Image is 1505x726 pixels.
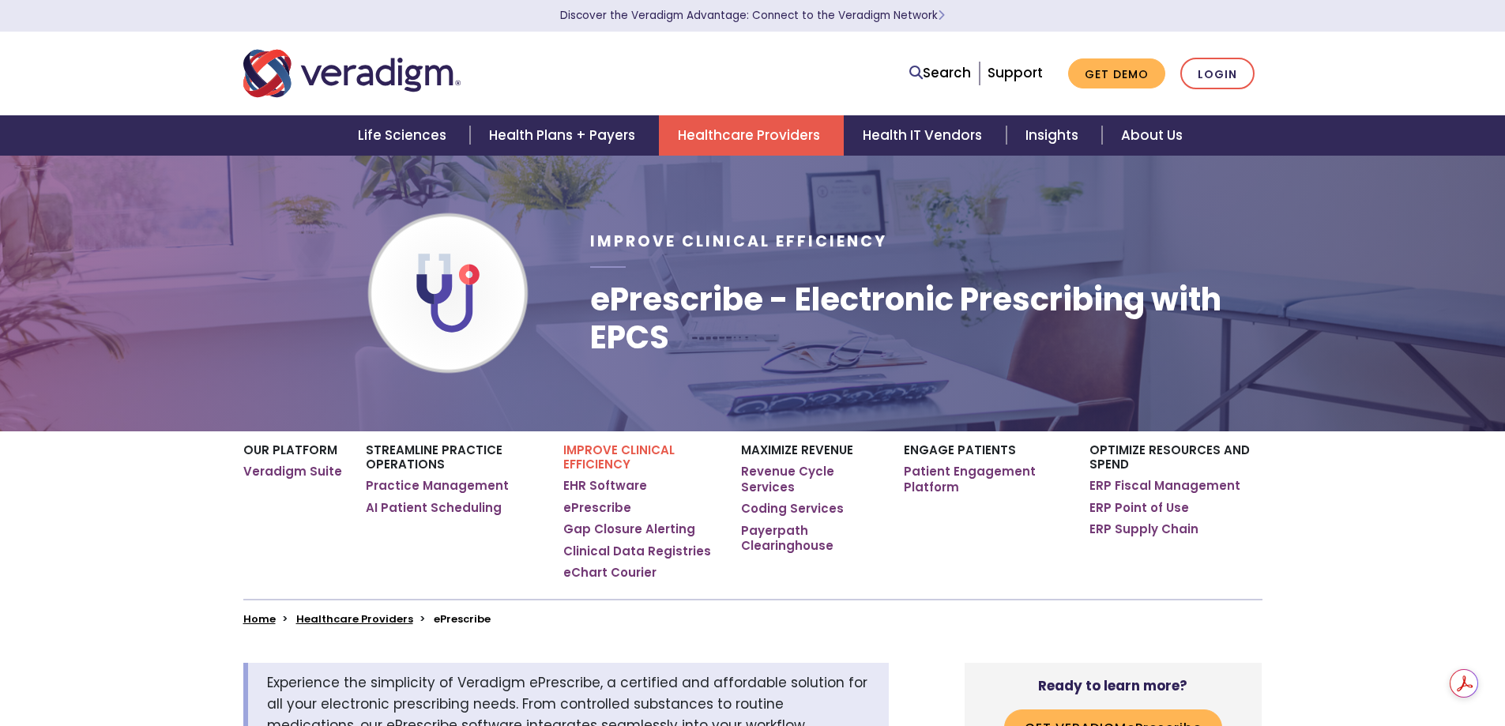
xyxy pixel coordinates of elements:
a: eChart Courier [563,565,657,581]
a: Life Sciences [339,115,470,156]
a: EHR Software [563,478,647,494]
a: Health IT Vendors [844,115,1006,156]
a: Veradigm Suite [243,464,342,480]
a: ERP Supply Chain [1089,521,1198,537]
a: AI Patient Scheduling [366,500,502,516]
a: About Us [1102,115,1202,156]
span: Learn More [938,8,945,23]
a: Practice Management [366,478,509,494]
a: Insights [1006,115,1102,156]
a: Payerpath Clearinghouse [741,523,879,554]
a: ERP Fiscal Management [1089,478,1240,494]
span: Improve Clinical Efficiency [590,231,887,252]
a: Discover the Veradigm Advantage: Connect to the Veradigm NetworkLearn More [560,8,945,23]
a: Home [243,611,276,626]
a: Get Demo [1068,58,1165,89]
a: Patient Engagement Platform [904,464,1066,495]
img: Veradigm logo [243,47,461,100]
a: Health Plans + Payers [470,115,659,156]
a: ERP Point of Use [1089,500,1189,516]
a: Support [988,63,1043,82]
a: ePrescribe [563,500,631,516]
a: Healthcare Providers [296,611,413,626]
a: Login [1180,58,1255,90]
a: Search [909,62,971,84]
strong: Ready to learn more? [1038,676,1187,695]
a: Revenue Cycle Services [741,464,879,495]
a: Gap Closure Alerting [563,521,695,537]
a: Clinical Data Registries [563,544,711,559]
a: Coding Services [741,501,844,517]
a: Healthcare Providers [659,115,844,156]
h1: ePrescribe - Electronic Prescribing with EPCS [590,280,1262,356]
